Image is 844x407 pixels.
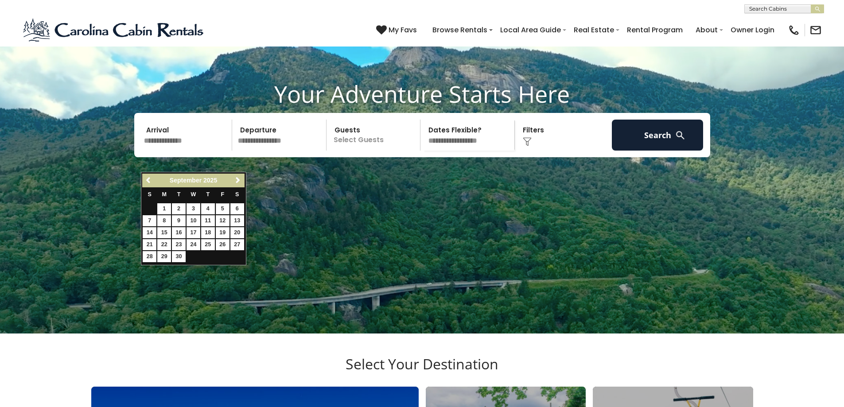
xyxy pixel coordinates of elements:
p: Select Guests [329,120,420,151]
a: 22 [157,239,171,250]
button: Search [612,120,704,151]
a: 10 [187,215,200,226]
a: 2 [172,203,186,214]
span: Sunday [148,191,152,198]
a: 23 [172,239,186,250]
a: 24 [187,239,200,250]
a: Next [233,175,244,186]
a: 17 [187,227,200,238]
img: mail-regular-black.png [809,24,822,36]
span: Previous [145,177,152,184]
a: 12 [216,215,229,226]
a: 30 [172,251,186,262]
a: 6 [230,203,244,214]
img: Blue-2.png [22,17,206,43]
a: 4 [201,203,215,214]
span: Next [234,177,241,184]
a: 3 [187,203,200,214]
a: 7 [143,215,156,226]
span: My Favs [389,24,417,35]
img: phone-regular-black.png [788,24,800,36]
a: Rental Program [622,22,687,38]
span: Friday [221,191,224,198]
a: 16 [172,227,186,238]
a: Browse Rentals [428,22,492,38]
h3: Select Your Destination [90,356,755,387]
a: 8 [157,215,171,226]
img: filter--v1.png [523,137,532,146]
span: Saturday [235,191,239,198]
span: September [170,177,202,184]
a: 25 [201,239,215,250]
a: 11 [201,215,215,226]
a: Local Area Guide [496,22,565,38]
a: 5 [216,203,229,214]
a: About [691,22,722,38]
h1: Your Adventure Starts Here [7,80,837,108]
a: 14 [143,227,156,238]
a: 20 [230,227,244,238]
a: 29 [157,251,171,262]
a: 13 [230,215,244,226]
span: Thursday [206,191,210,198]
a: 27 [230,239,244,250]
a: 1 [157,203,171,214]
a: 28 [143,251,156,262]
a: 15 [157,227,171,238]
a: 26 [216,239,229,250]
a: 21 [143,239,156,250]
span: 2025 [203,177,217,184]
a: 9 [172,215,186,226]
a: 19 [216,227,229,238]
a: Owner Login [726,22,779,38]
a: My Favs [376,24,419,36]
a: Real Estate [569,22,618,38]
a: Previous [143,175,154,186]
img: search-regular-white.png [675,130,686,141]
a: 18 [201,227,215,238]
span: Monday [162,191,167,198]
span: Tuesday [177,191,181,198]
span: Wednesday [191,191,196,198]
